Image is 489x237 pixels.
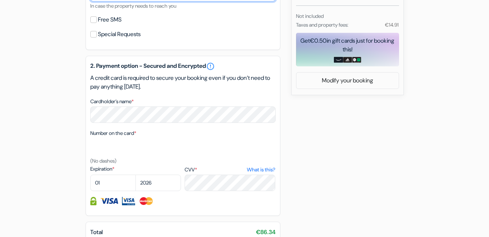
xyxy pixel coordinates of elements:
a: Modify your booking [296,74,399,88]
small: Taxes and property fees: [296,22,348,28]
small: €14.91 [385,22,399,28]
small: In case the property needs to reach you [90,3,176,9]
a: What is this? [247,166,275,174]
img: Visa [100,197,118,205]
span: €0.50 [310,37,327,44]
h5: 2. Payment option - Secured and Encrypted [90,62,276,71]
small: (No dashes) [90,158,117,164]
img: uber-uber-eats-card.png [352,57,361,63]
label: CVV [185,166,275,174]
img: adidas-card.png [343,57,352,63]
img: amazon-card-no-text.png [334,57,343,63]
label: Special Requests [98,29,141,39]
img: Master Card [139,197,154,205]
span: Total [90,228,103,236]
span: €86.34 [256,228,276,237]
div: Get in gift cards just for booking this! [296,36,399,54]
label: Number on the card [90,129,136,137]
img: Credit card information fully secured and encrypted [90,197,96,205]
img: Visa Electron [122,197,135,205]
p: A credit card is required to secure your booking even if you don’t need to pay anything [DATE]. [90,74,276,91]
a: error_outline [206,62,215,71]
label: Expiration [90,165,181,173]
small: Not included [296,13,324,19]
label: Free SMS [98,15,122,25]
label: Cardholder’s name [90,98,134,105]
